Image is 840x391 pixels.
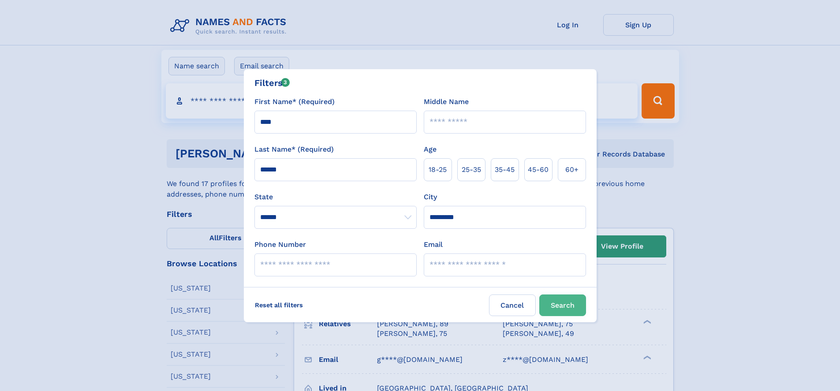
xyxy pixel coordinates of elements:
[249,294,309,316] label: Reset all filters
[429,164,447,175] span: 18‑25
[528,164,549,175] span: 45‑60
[254,192,417,202] label: State
[539,294,586,316] button: Search
[489,294,536,316] label: Cancel
[424,97,469,107] label: Middle Name
[254,97,335,107] label: First Name* (Required)
[495,164,515,175] span: 35‑45
[254,76,290,89] div: Filters
[254,239,306,250] label: Phone Number
[424,144,437,155] label: Age
[565,164,579,175] span: 60+
[424,192,437,202] label: City
[254,144,334,155] label: Last Name* (Required)
[462,164,481,175] span: 25‑35
[424,239,443,250] label: Email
